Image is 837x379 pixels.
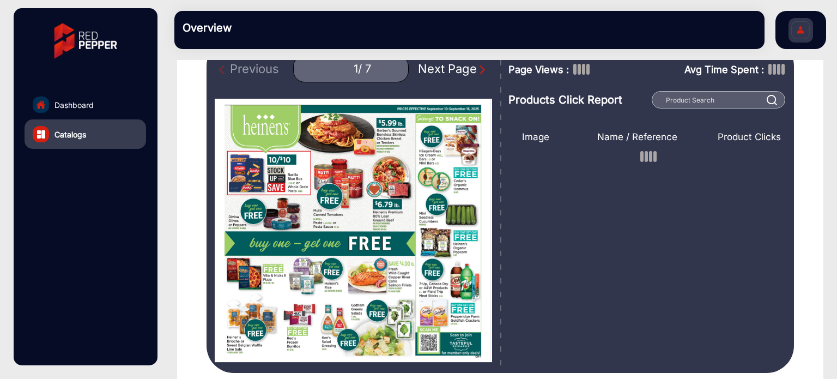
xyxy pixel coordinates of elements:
img: weekly_ad_09_10_sep_10_to_sep_16_chi_000002.jpeg [491,99,767,362]
span: Page Views : [508,62,569,77]
img: weekly_ad_09_10_sep_10_to_sep_16_chi_000001.jpeg [215,99,491,362]
img: catalog [37,130,45,139]
a: Dashboard [25,90,146,119]
div: Product Clicks [715,130,783,145]
div: Next Page [418,60,488,78]
div: Name / Reference [559,130,715,145]
div: / 7 [358,62,371,76]
input: Product Search [652,91,785,109]
span: Dashboard [54,99,94,111]
img: Next Page [477,64,488,75]
span: Avg Time Spent : [684,62,764,77]
h3: Overview [183,21,335,34]
img: prodSearch%20_white.svg [767,95,778,105]
img: Sign%20Up.svg [789,13,812,51]
img: vmg-logo [46,14,125,68]
img: home [36,100,46,110]
span: Catalogs [54,129,86,140]
h3: Products Click Report [508,93,648,106]
a: Catalogs [25,119,146,149]
div: Image [514,130,559,145]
